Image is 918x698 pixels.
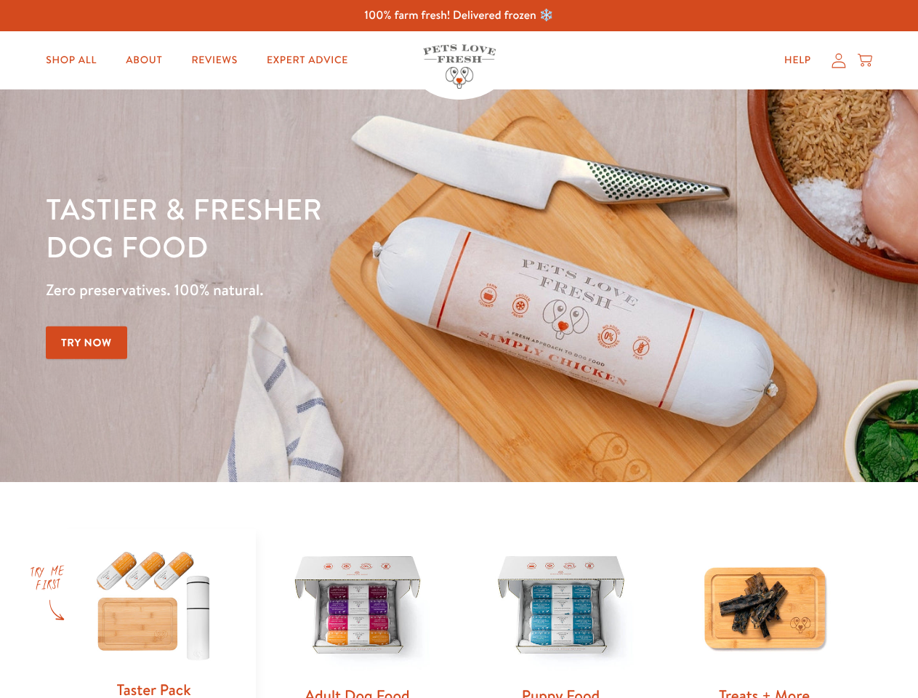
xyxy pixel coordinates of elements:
p: Zero preservatives. 100% natural. [46,277,597,303]
h1: Tastier & fresher dog food [46,190,597,265]
a: About [114,46,174,75]
a: Reviews [180,46,249,75]
a: Help [773,46,823,75]
a: Expert Advice [255,46,360,75]
a: Shop All [34,46,108,75]
a: Try Now [46,326,127,359]
img: Pets Love Fresh [423,44,496,89]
